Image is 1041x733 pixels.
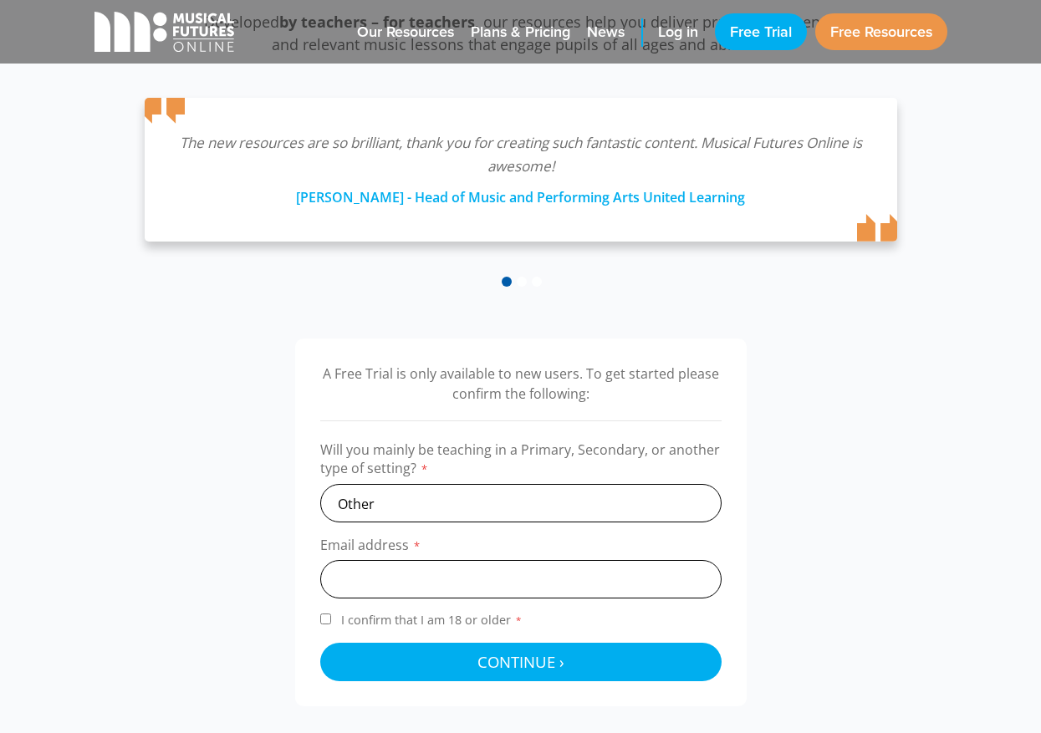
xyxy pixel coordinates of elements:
span: Plans & Pricing [471,21,570,43]
label: Email address [320,536,722,560]
button: Continue › [320,643,722,681]
span: Log in [658,21,698,43]
input: I confirm that I am 18 or older* [320,613,331,624]
a: Free Resources [815,13,947,50]
p: A Free Trial is only available to new users. To get started please confirm the following: [320,364,722,404]
a: Free Trial [715,13,807,50]
span: Continue › [477,651,564,672]
span: Our Resources [357,21,454,43]
span: News [587,21,625,43]
div: [PERSON_NAME] - Head of Music and Performing Arts United Learning [178,178,864,208]
span: I confirm that I am 18 or older [338,612,526,628]
label: Will you mainly be teaching in a Primary, Secondary, or another type of setting? [320,440,722,484]
p: The new resources are so brilliant, thank you for creating such fantastic content. Musical Future... [178,131,864,178]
